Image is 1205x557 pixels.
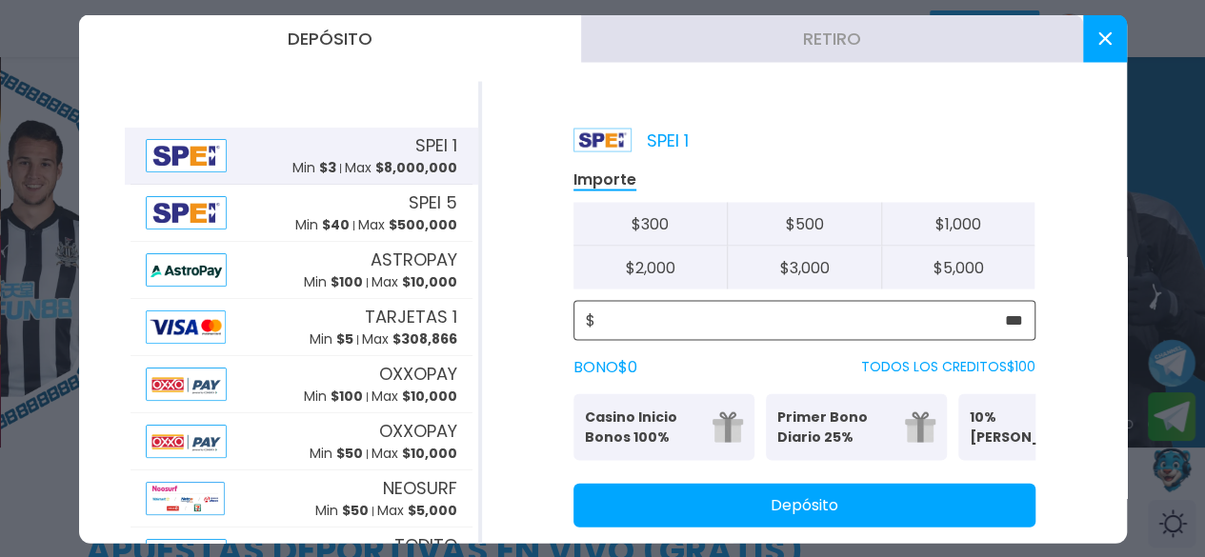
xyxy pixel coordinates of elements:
[125,412,478,469] button: AlipayOXXOPAYMin $50Max $10,000
[389,215,457,234] span: $ 500,000
[375,158,457,177] span: $ 8,000,000
[146,309,226,343] img: Alipay
[379,361,457,387] span: OXXOPAY
[358,215,457,235] p: Max
[292,158,336,178] p: Min
[331,387,363,406] span: $ 100
[304,272,363,292] p: Min
[402,444,457,463] span: $ 10,000
[315,501,369,521] p: Min
[125,355,478,412] button: AlipayOXXOPAYMin $100Max $10,000
[727,202,881,246] button: $500
[310,444,363,464] p: Min
[905,411,935,442] img: gift
[392,329,457,348] span: $ 308,866
[336,329,353,348] span: $ 5
[79,14,581,62] button: Depósito
[304,387,363,407] p: Min
[573,246,728,288] button: $2,000
[586,308,595,331] span: $
[573,202,728,246] button: $300
[573,393,754,460] button: Casino Inicio Bonos 100%
[310,329,353,349] p: Min
[585,407,701,447] p: Casino Inicio Bonos 100%
[777,407,894,447] p: Primer Bono Diario 25%
[125,241,478,298] button: AlipayASTROPAYMin $100Max $10,000
[331,272,363,291] span: $ 100
[146,367,228,400] img: Alipay
[377,501,457,521] p: Max
[371,247,457,272] span: ASTROPAY
[372,387,457,407] p: Max
[727,246,881,288] button: $3,000
[372,272,457,292] p: Max
[766,393,947,460] button: Primer Bono Diario 25%
[881,246,1035,288] button: $5,000
[342,501,369,520] span: $ 50
[146,195,228,229] img: Alipay
[573,483,1035,527] button: Depósito
[958,393,1139,460] button: 10% [PERSON_NAME]
[402,272,457,291] span: $ 10,000
[415,132,457,158] span: SPEI 1
[573,127,689,152] p: SPEI 1
[336,444,363,463] span: $ 50
[146,481,225,514] img: Alipay
[581,14,1083,62] button: Retiro
[146,424,228,457] img: Alipay
[881,202,1035,246] button: $1,000
[125,184,478,241] button: AlipaySPEI 5Min $40Max $500,000
[408,501,457,520] span: $ 5,000
[402,387,457,406] span: $ 10,000
[409,189,457,215] span: SPEI 5
[713,411,743,442] img: gift
[295,215,350,235] p: Min
[970,407,1086,447] p: 10% [PERSON_NAME]
[146,252,228,286] img: Alipay
[861,357,1035,377] p: TODOS LOS CREDITOS $ 100
[146,138,228,171] img: Alipay
[383,475,457,501] span: NEOSURF
[365,304,457,329] span: TARJETAS 1
[362,329,457,349] p: Max
[322,215,350,234] span: $ 40
[345,158,457,178] p: Max
[573,169,636,190] p: Importe
[125,127,478,184] button: AlipaySPEI 1Min $3Max $8,000,000
[379,418,457,444] span: OXXOPAY
[372,444,457,464] p: Max
[125,298,478,355] button: AlipayTARJETAS 1Min $5Max $308,866
[319,158,336,177] span: $ 3
[573,355,637,378] label: BONO $ 0
[125,469,478,527] button: AlipayNEOSURFMin $50Max $5,000
[573,128,632,151] img: Platform Logo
